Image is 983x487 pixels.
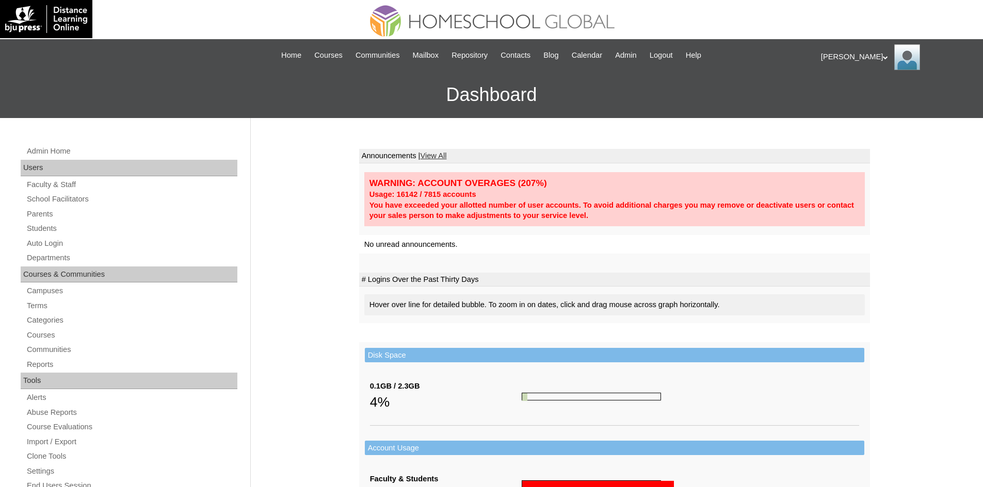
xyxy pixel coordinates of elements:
span: Mailbox [413,49,439,61]
div: WARNING: ACCOUNT OVERAGES (207%) [369,177,860,189]
a: Abuse Reports [26,406,237,419]
h3: Dashboard [5,72,978,118]
td: # Logins Over the Past Thirty Days [359,273,870,287]
a: Auto Login [26,237,237,250]
span: Help [686,49,701,61]
div: Courses & Communities [21,266,237,283]
a: Categories [26,314,237,327]
a: Settings [26,465,237,478]
span: Repository [452,49,488,61]
div: Users [21,160,237,176]
a: School Facilitators [26,193,237,206]
a: Courses [26,329,237,342]
div: Faculty & Students [370,474,522,484]
a: Import / Export [26,435,237,448]
a: Mailbox [408,49,444,61]
span: Calendar [572,49,602,61]
div: [PERSON_NAME] [821,44,973,70]
span: Courses [314,49,343,61]
a: Contacts [495,49,536,61]
a: Help [681,49,706,61]
a: Terms [26,299,237,312]
div: Tools [21,373,237,389]
span: Contacts [501,49,530,61]
a: Admin Home [26,145,237,158]
span: Communities [356,49,400,61]
a: Communities [350,49,405,61]
td: Account Usage [365,441,864,456]
a: Parents [26,208,237,221]
a: Course Evaluations [26,421,237,433]
div: Hover over line for detailed bubble. To zoom in on dates, click and drag mouse across graph horiz... [364,294,865,315]
td: Disk Space [365,348,864,363]
td: Announcements | [359,149,870,163]
span: Admin [615,49,637,61]
a: Alerts [26,391,237,404]
div: 0.1GB / 2.3GB [370,381,522,392]
a: Clone Tools [26,450,237,463]
a: View All [420,152,446,160]
a: Blog [538,49,563,61]
span: Blog [543,49,558,61]
a: Campuses [26,284,237,297]
div: You have exceeded your allotted number of user accounts. To avoid additional charges you may remo... [369,200,860,221]
a: Admin [610,49,642,61]
a: Home [276,49,307,61]
strong: Usage: 16142 / 7815 accounts [369,190,476,198]
a: Faculty & Staff [26,178,237,191]
a: Students [26,222,237,235]
a: Communities [26,343,237,356]
a: Calendar [567,49,607,61]
div: 4% [370,392,522,412]
img: logo-white.png [5,5,87,33]
a: Courses [309,49,348,61]
a: Logout [644,49,678,61]
span: Home [281,49,301,61]
td: No unread announcements. [359,235,870,254]
a: Repository [446,49,493,61]
a: Departments [26,251,237,264]
span: Logout [650,49,673,61]
a: Reports [26,358,237,371]
img: Ariane Ebuen [894,44,920,70]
